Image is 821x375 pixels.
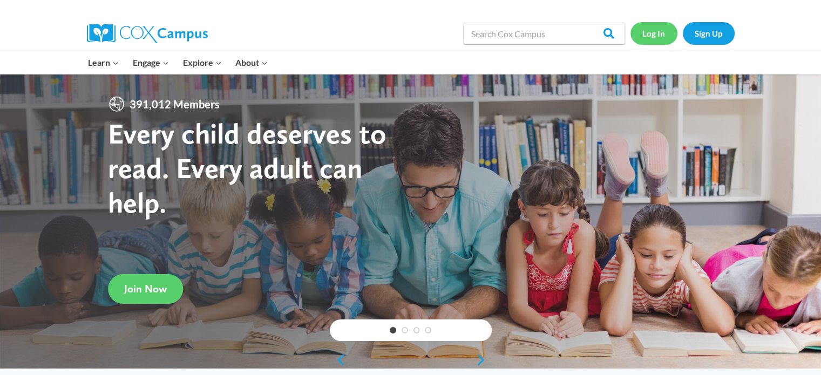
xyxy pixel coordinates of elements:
a: previous [330,353,346,366]
a: 3 [413,327,420,333]
button: Child menu of Engage [126,51,176,74]
strong: Every child deserves to read. Every adult can help. [108,116,386,219]
a: 1 [390,327,396,333]
button: Child menu of Learn [82,51,126,74]
button: Child menu of Explore [176,51,229,74]
input: Search Cox Campus [463,23,625,44]
div: content slider buttons [330,349,492,371]
a: 2 [402,327,408,333]
nav: Primary Navigation [82,51,275,74]
nav: Secondary Navigation [630,22,735,44]
a: Join Now [108,274,183,304]
button: Child menu of About [228,51,275,74]
a: Log In [630,22,677,44]
a: Sign Up [683,22,735,44]
span: 391,012 Members [125,96,224,113]
img: Cox Campus [87,24,208,43]
a: next [476,353,492,366]
span: Join Now [124,282,167,295]
a: 4 [425,327,431,333]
